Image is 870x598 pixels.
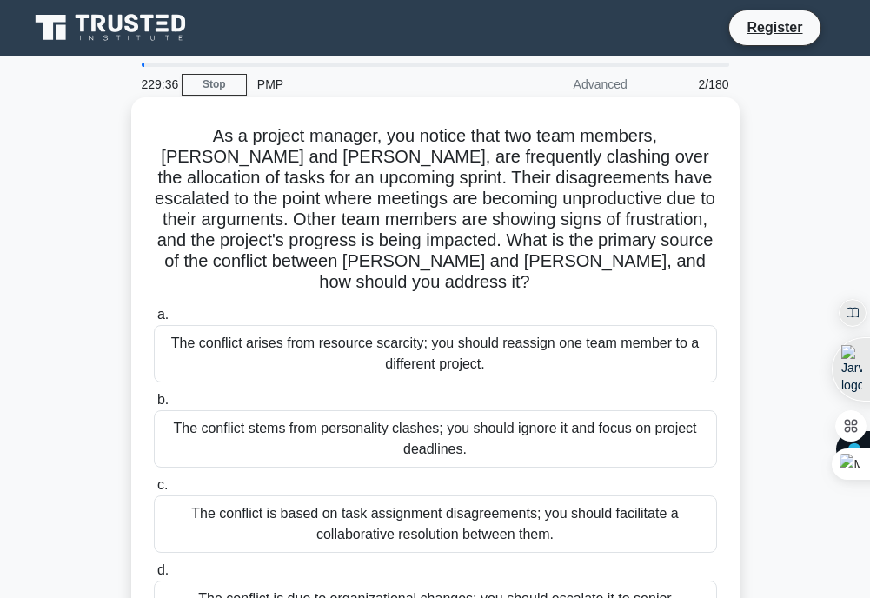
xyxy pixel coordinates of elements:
[182,74,247,96] a: Stop
[157,307,169,322] span: a.
[736,17,813,38] a: Register
[131,67,182,102] div: 229:36
[157,392,169,407] span: b.
[157,477,168,492] span: c.
[152,125,719,294] h5: As a project manager, you notice that two team members, [PERSON_NAME] and [PERSON_NAME], are freq...
[638,67,740,102] div: 2/180
[486,67,638,102] div: Advanced
[247,67,486,102] div: PMP
[154,325,717,382] div: The conflict arises from resource scarcity; you should reassign one team member to a different pr...
[157,562,169,577] span: d.
[154,495,717,553] div: The conflict is based on task assignment disagreements; you should facilitate a collaborative res...
[154,410,717,468] div: The conflict stems from personality clashes; you should ignore it and focus on project deadlines.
